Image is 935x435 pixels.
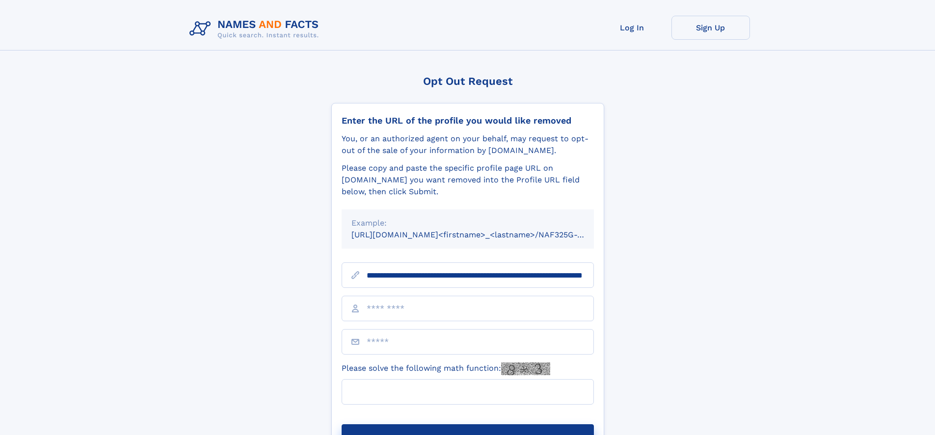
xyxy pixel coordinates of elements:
[342,162,594,198] div: Please copy and paste the specific profile page URL on [DOMAIN_NAME] you want removed into the Pr...
[186,16,327,42] img: Logo Names and Facts
[342,115,594,126] div: Enter the URL of the profile you would like removed
[593,16,671,40] a: Log In
[351,230,613,239] small: [URL][DOMAIN_NAME]<firstname>_<lastname>/NAF325G-xxxxxxxx
[342,133,594,156] div: You, or an authorized agent on your behalf, may request to opt-out of the sale of your informatio...
[342,362,550,375] label: Please solve the following math function:
[671,16,750,40] a: Sign Up
[351,217,584,229] div: Example:
[331,75,604,87] div: Opt Out Request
